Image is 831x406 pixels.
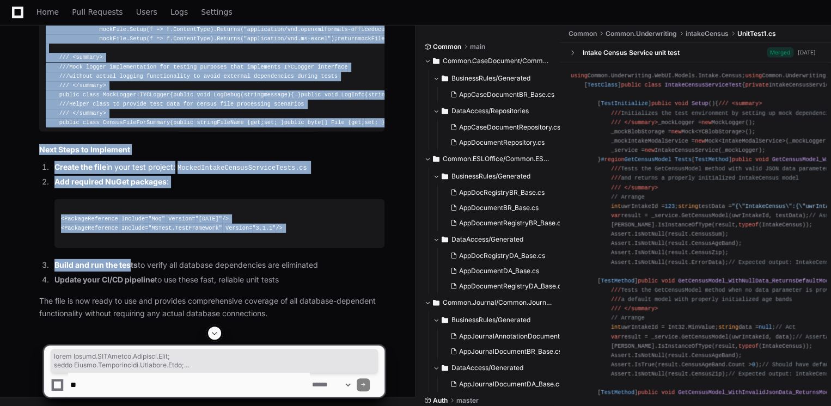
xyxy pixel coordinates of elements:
[308,119,321,126] span: byte
[64,216,118,222] span: PackageReference
[651,101,671,107] span: public
[625,306,658,312] span: </summary>
[459,251,545,260] span: AppDocRegistryDA_Base.cs
[351,119,361,126] span: get
[601,157,691,163] span: # GetCensusModel Tests
[759,324,772,331] span: null
[645,147,655,153] span: new
[59,54,69,60] span: ///
[611,306,621,312] span: ///
[446,263,563,279] button: AppDocumentDA_Base.cs
[59,91,80,98] span: public
[588,82,618,89] span: TestClass
[244,91,288,98] span: message
[51,274,384,286] li: to use these fast, reliable unit tests
[368,91,388,98] span: string
[225,225,249,231] span: Version
[446,279,563,294] button: AppDocumentRegistryDA_Base.cs
[671,128,681,135] span: new
[611,212,621,219] span: var
[601,101,647,107] span: TestInitialize
[51,176,384,248] li: :
[718,324,738,331] span: string
[611,175,799,182] span: and returns a properly initialized IntakeCensus model
[433,152,439,165] svg: Directory
[611,194,645,200] span: // Arrange
[446,200,563,216] button: AppDocumentBR_Base.cs
[470,42,485,51] span: main
[39,295,384,320] p: The file is now ready to use and provides comprehensive coverage of all database-dependent functi...
[121,225,145,231] span: Include
[54,162,106,171] strong: Create the file
[424,150,552,168] button: Common.ESLOffice/Common.ESLOffice.BusinessLogic
[59,119,80,126] span: public
[611,287,621,293] span: ///
[459,123,560,132] span: AppCaseDocumentRepository.cs
[59,64,348,70] span: Mock logger implementation for testing purposes that implements IYCLogger interface
[433,296,439,309] svg: Directory
[64,225,118,231] span: PackageReference
[645,82,662,89] span: class
[446,248,563,263] button: AppDocRegistryDA_Base.cs
[325,91,338,98] span: void
[695,138,705,144] span: new
[424,52,552,70] button: Common.CaseDocument/Common.CaseDocument.BusinessLogic
[252,225,276,231] span: "3.1.1"
[59,64,69,70] span: ///
[301,91,321,98] span: public
[737,29,776,38] span: UnitTest1.cs
[692,101,708,107] span: Setup
[173,91,291,98] span: ( )
[446,87,554,102] button: AppCaseDocumentBR_Base.cs
[571,72,588,79] span: using
[433,231,560,248] button: DataAccess/Generated
[433,102,560,120] button: DataAccess/Repositories
[625,184,658,191] span: </summary>
[638,278,658,284] span: public
[197,91,210,98] span: void
[54,260,138,269] strong: Build and run the tests
[148,216,165,222] span: "Moq"
[446,135,560,150] button: AppDocumentRepository.cs
[459,219,564,227] span: AppDocumentRegistryBR_Base.cs
[197,119,217,126] span: string
[36,9,59,15] span: Home
[446,120,560,135] button: AppCaseDocumentRepository.cs
[59,101,304,107] span: Helper class to provide test data for census file processing scenarios
[459,90,554,99] span: AppCaseDocumentBR_Base.cs
[442,233,448,246] svg: Directory
[433,70,560,87] button: BusinessRules/Generated
[136,9,157,15] span: Users
[451,235,523,244] span: DataAccess/Generated
[443,298,552,307] span: Common.Journal/Common.Journal.BusinessLogic
[433,54,439,67] svg: Directory
[665,203,675,210] span: 123
[341,91,364,98] span: LogInfo
[625,119,658,126] span: </summary>
[244,91,264,98] span: string
[459,138,545,147] span: AppDocumentRepository.cs
[451,172,530,181] span: BusinessRules/Generated
[686,29,729,38] span: intakeCensus
[446,216,563,231] button: AppDocumentRegistryBR_Base.cs
[59,73,69,79] span: ///
[364,119,374,126] span: set
[442,72,448,85] svg: Directory
[442,104,448,118] svg: Directory
[775,324,796,331] span: // Act
[51,161,384,174] li: in your test project:
[175,163,309,173] code: MockedIntakeCensusServiceTests.cs
[665,82,742,89] span: IntakeCensusServiceTest
[606,29,677,38] span: Common.Underwriting
[604,157,625,163] span: region
[701,119,711,126] span: new
[569,29,597,38] span: Common
[173,119,193,126] span: public
[611,324,621,331] span: int
[173,91,193,98] span: public
[611,296,792,303] span: a default model with properly initialized age bands
[121,216,145,222] span: Include
[301,91,415,98] span: ( )
[72,54,102,60] span: <summary>
[798,48,816,57] div: [DATE]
